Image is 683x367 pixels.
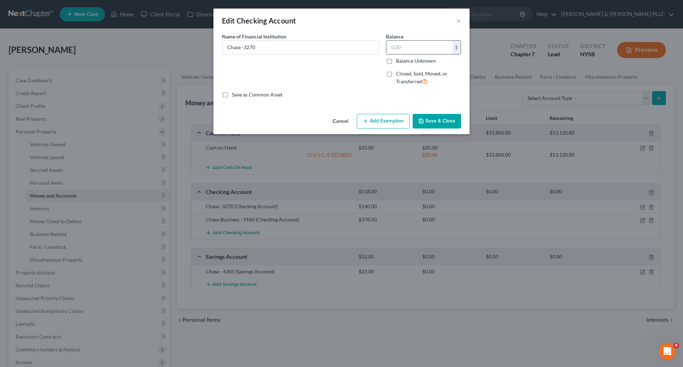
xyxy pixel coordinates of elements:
[456,16,461,25] button: ×
[673,343,679,348] span: 8
[222,33,286,40] span: Name of Financial Institution
[659,343,676,360] iframe: Intercom live chat
[386,41,452,54] input: 0.00
[396,70,448,84] span: Closed, Sold, Moved, or Transferred
[413,114,461,129] button: Save & Close
[386,33,403,40] label: Balance
[396,57,436,64] label: Balance Unknown
[232,91,282,98] label: Save as Common Asset
[327,115,354,129] button: Cancel
[357,114,410,129] button: Add Exemption
[452,41,461,54] div: $
[222,41,378,54] input: Enter name...
[222,16,296,26] div: Edit Checking Account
